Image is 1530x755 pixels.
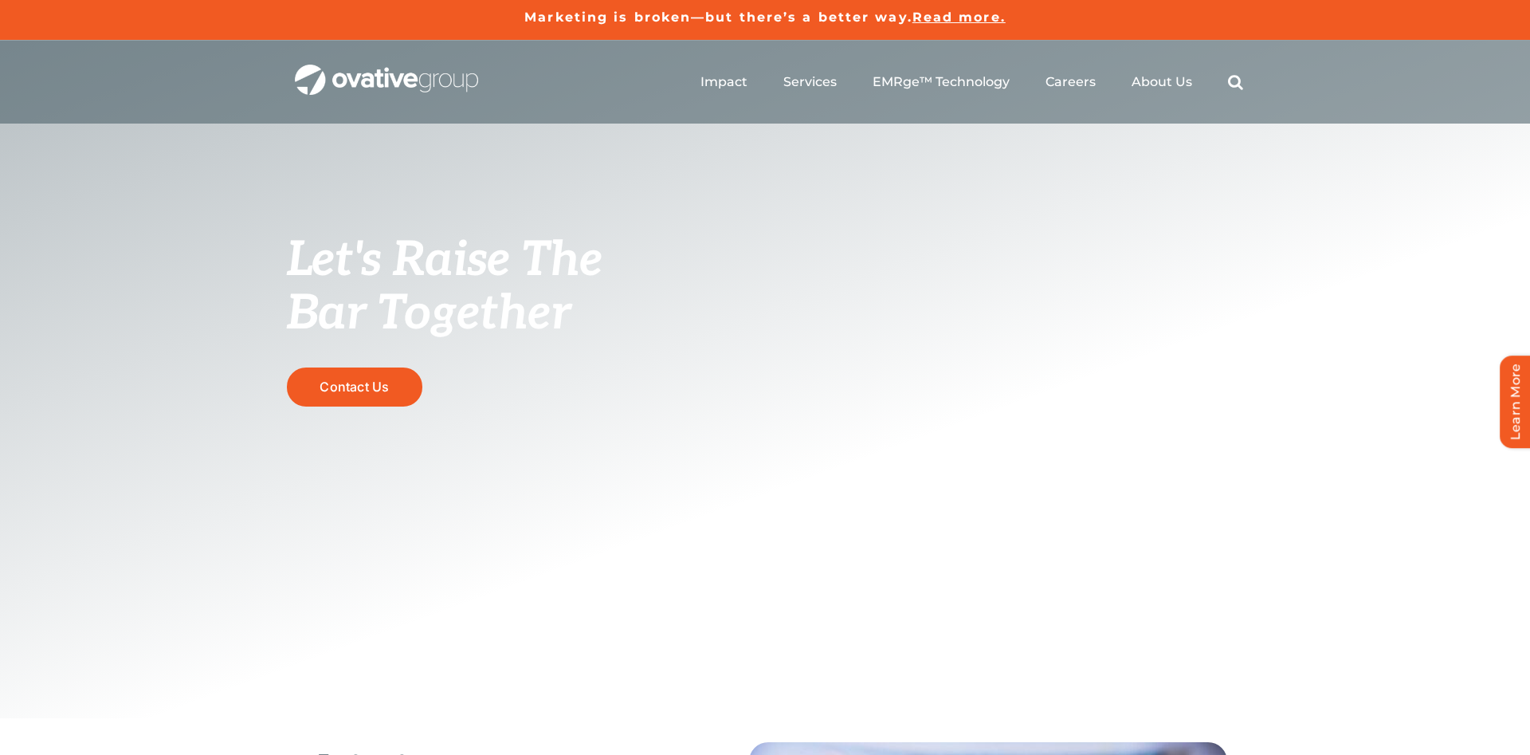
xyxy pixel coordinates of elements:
[1045,74,1096,90] a: Careers
[700,57,1243,108] nav: Menu
[287,285,571,343] span: Bar Together
[287,232,603,289] span: Let's Raise The
[320,379,389,395] span: Contact Us
[524,10,912,25] a: Marketing is broken—but there’s a better way.
[873,74,1010,90] a: EMRge™ Technology
[1228,74,1243,90] a: Search
[1132,74,1192,90] a: About Us
[912,10,1006,25] a: Read more.
[295,63,478,78] a: OG_Full_horizontal_WHT
[783,74,837,90] a: Services
[287,368,422,407] a: Contact Us
[700,74,747,90] a: Impact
